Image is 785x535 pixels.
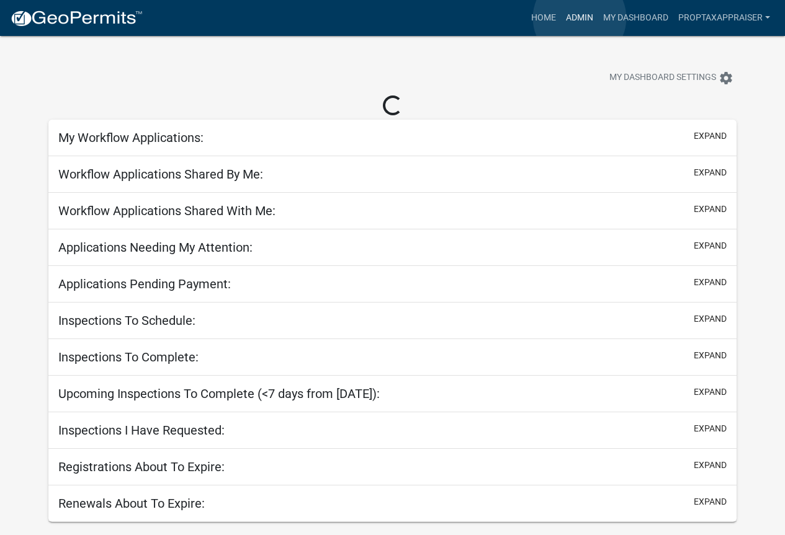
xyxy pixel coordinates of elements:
[58,276,231,291] h5: Applications Pending Payment:
[694,130,727,143] button: expand
[561,6,598,30] a: Admin
[719,71,733,86] i: settings
[58,496,205,511] h5: Renewals About To Expire:
[58,240,253,255] h5: Applications Needing My Attention:
[58,203,276,218] h5: Workflow Applications Shared With Me:
[694,312,727,325] button: expand
[694,459,727,472] button: expand
[694,349,727,362] button: expand
[526,6,561,30] a: Home
[58,130,204,145] h5: My Workflow Applications:
[694,422,727,435] button: expand
[598,6,673,30] a: My Dashboard
[58,313,195,328] h5: Inspections To Schedule:
[694,495,727,508] button: expand
[599,66,743,90] button: My Dashboard Settingssettings
[673,6,775,30] a: PropTaxAppraiser
[694,276,727,289] button: expand
[58,350,199,365] h5: Inspections To Complete:
[58,167,263,182] h5: Workflow Applications Shared By Me:
[694,203,727,216] button: expand
[58,423,225,438] h5: Inspections I Have Requested:
[58,386,380,401] h5: Upcoming Inspections To Complete (<7 days from [DATE]):
[694,386,727,399] button: expand
[694,166,727,179] button: expand
[609,71,716,86] span: My Dashboard Settings
[58,459,225,474] h5: Registrations About To Expire:
[694,239,727,252] button: expand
